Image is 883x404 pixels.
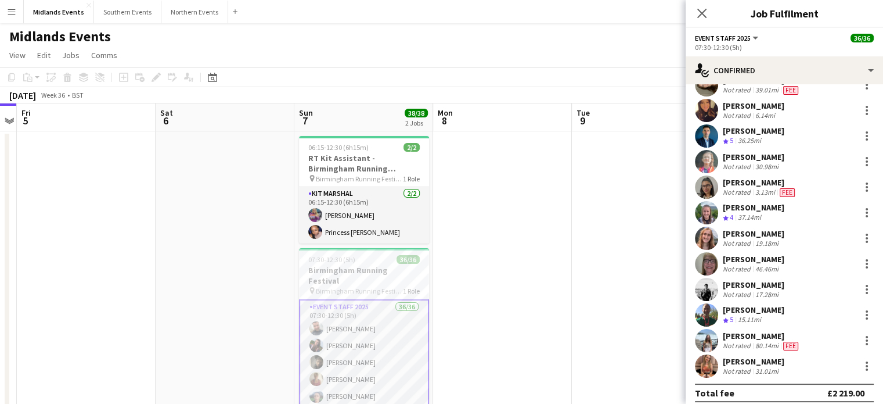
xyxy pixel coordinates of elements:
[753,341,781,351] div: 80.14mi
[405,119,427,127] div: 2 Jobs
[723,254,784,264] div: [PERSON_NAME]
[781,341,801,351] div: Crew has different fees then in role
[57,48,84,63] a: Jobs
[723,177,797,188] div: [PERSON_NAME]
[403,287,420,295] span: 1 Role
[736,136,763,146] div: 36.25mi
[783,86,798,95] span: Fee
[316,174,403,183] span: Birmingham Running Festival
[299,153,429,174] h3: RT Kit Assistant - Birmingham Running Festival
[723,331,801,341] div: [PERSON_NAME]
[403,174,420,183] span: 1 Role
[736,315,763,325] div: 15.11mi
[575,114,590,127] span: 9
[695,34,760,42] button: Event Staff 2025
[723,356,784,367] div: [PERSON_NAME]
[308,143,369,152] span: 06:15-12:30 (6h15m)
[160,108,173,118] span: Sat
[827,387,864,399] div: £2 219.00
[723,280,784,290] div: [PERSON_NAME]
[723,202,784,213] div: [PERSON_NAME]
[723,264,753,273] div: Not rated
[723,152,784,162] div: [PERSON_NAME]
[87,48,122,63] a: Comms
[299,187,429,244] app-card-role: Kit Marshal2/206:15-12:30 (6h15m)[PERSON_NAME]Princess [PERSON_NAME]
[723,85,753,95] div: Not rated
[297,114,313,127] span: 7
[161,1,228,23] button: Northern Events
[20,114,31,127] span: 5
[777,188,797,197] div: Crew has different fees then in role
[438,108,453,118] span: Mon
[736,213,763,223] div: 37.14mi
[695,387,734,399] div: Total fee
[753,290,781,299] div: 17.28mi
[730,315,733,324] span: 5
[780,188,795,197] span: Fee
[730,213,733,221] span: 4
[723,228,784,239] div: [PERSON_NAME]
[316,287,403,295] span: Birmingham Running Festival
[436,114,453,127] span: 8
[686,6,883,21] h3: Job Fulfilment
[158,114,173,127] span: 6
[753,367,781,376] div: 31.01mi
[299,108,313,118] span: Sun
[723,111,753,120] div: Not rated
[753,188,777,197] div: 3.13mi
[299,265,429,286] h3: Birmingham Running Festival
[9,90,36,101] div: [DATE]
[753,162,781,171] div: 30.98mi
[723,101,784,111] div: [PERSON_NAME]
[308,255,355,264] span: 07:30-12:30 (5h)
[753,111,777,120] div: 6.14mi
[723,162,753,171] div: Not rated
[403,143,420,152] span: 2/2
[397,255,420,264] span: 36/36
[91,50,117,60] span: Comms
[753,264,781,273] div: 46.46mi
[723,341,753,351] div: Not rated
[781,85,801,95] div: Crew has different fees then in role
[730,136,733,145] span: 5
[686,56,883,84] div: Confirmed
[405,109,428,117] span: 38/38
[723,290,753,299] div: Not rated
[850,34,874,42] span: 36/36
[94,1,161,23] button: Southern Events
[723,305,784,315] div: [PERSON_NAME]
[753,239,781,248] div: 19.18mi
[9,28,111,45] h1: Midlands Events
[695,34,751,42] span: Event Staff 2025
[9,50,26,60] span: View
[37,50,51,60] span: Edit
[21,108,31,118] span: Fri
[38,91,67,99] span: Week 36
[783,342,798,351] span: Fee
[753,85,781,95] div: 39.01mi
[723,188,753,197] div: Not rated
[723,367,753,376] div: Not rated
[723,126,784,136] div: [PERSON_NAME]
[72,91,84,99] div: BST
[576,108,590,118] span: Tue
[33,48,55,63] a: Edit
[695,43,874,52] div: 07:30-12:30 (5h)
[24,1,94,23] button: Midlands Events
[299,136,429,244] app-job-card: 06:15-12:30 (6h15m)2/2RT Kit Assistant - Birmingham Running Festival Birmingham Running Festival1...
[5,48,30,63] a: View
[62,50,80,60] span: Jobs
[723,239,753,248] div: Not rated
